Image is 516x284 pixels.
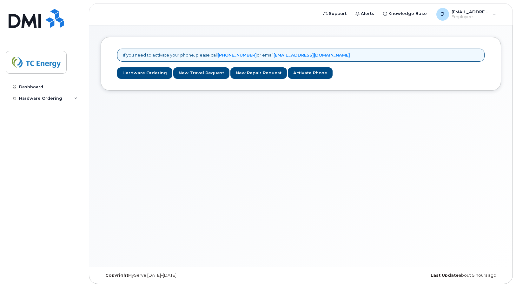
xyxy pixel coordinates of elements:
[230,67,287,79] a: New Repair Request
[101,273,234,278] div: MyServe [DATE]–[DATE]
[367,273,501,278] div: about 5 hours ago
[123,52,350,58] p: If you need to activate your phone, please call or email
[117,67,172,79] a: Hardware Ordering
[431,273,459,278] strong: Last Update
[218,52,257,57] a: [PHONE_NUMBER]
[274,52,350,57] a: [EMAIL_ADDRESS][DOMAIN_NAME]
[288,67,333,79] a: Activate Phone
[105,273,128,278] strong: Copyright
[173,67,229,79] a: New Travel Request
